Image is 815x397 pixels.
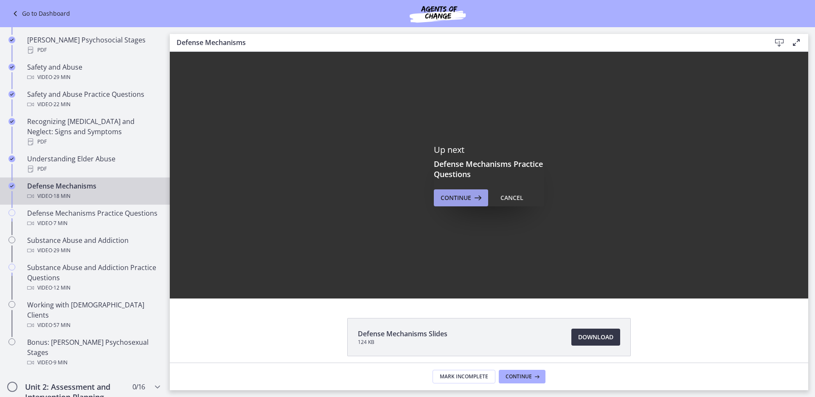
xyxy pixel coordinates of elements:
[8,64,15,70] i: Completed
[27,300,160,330] div: Working with [DEMOGRAPHIC_DATA] Clients
[27,181,160,201] div: Defense Mechanisms
[52,283,70,293] span: · 12 min
[434,159,544,179] h3: Defense Mechanisms Practice Questions
[52,320,70,330] span: · 57 min
[571,329,620,346] a: Download
[27,320,160,330] div: Video
[52,245,70,256] span: · 29 min
[27,235,160,256] div: Substance Abuse and Addiction
[8,118,15,125] i: Completed
[52,218,67,228] span: · 7 min
[8,155,15,162] i: Completed
[27,99,160,110] div: Video
[434,144,544,155] p: Up next
[27,262,160,293] div: Substance Abuse and Addiction Practice Questions
[27,35,160,55] div: [PERSON_NAME] Psychosocial Stages
[433,370,495,383] button: Mark Incomplete
[500,193,523,203] div: Cancel
[27,154,160,174] div: Understanding Elder Abuse
[52,191,70,201] span: · 18 min
[132,382,145,392] span: 0 / 16
[27,72,160,82] div: Video
[27,116,160,147] div: Recognizing [MEDICAL_DATA] and Neglect: Signs and Symptoms
[27,62,160,82] div: Safety and Abuse
[440,373,488,380] span: Mark Incomplete
[27,164,160,174] div: PDF
[358,339,447,346] span: 124 KB
[52,358,67,368] span: · 9 min
[358,329,447,339] span: Defense Mechanisms Slides
[441,193,471,203] span: Continue
[10,8,70,19] a: Go to Dashboard
[27,245,160,256] div: Video
[27,337,160,368] div: Bonus: [PERSON_NAME] Psychosexual Stages
[8,91,15,98] i: Completed
[434,189,488,206] button: Continue
[8,37,15,43] i: Completed
[27,358,160,368] div: Video
[52,99,70,110] span: · 22 min
[578,332,613,342] span: Download
[27,208,160,228] div: Defense Mechanisms Practice Questions
[8,183,15,189] i: Completed
[52,72,70,82] span: · 29 min
[27,283,160,293] div: Video
[27,137,160,147] div: PDF
[27,89,160,110] div: Safety and Abuse Practice Questions
[494,189,530,206] button: Cancel
[499,370,545,383] button: Continue
[27,191,160,201] div: Video
[387,3,489,24] img: Agents of Change
[27,218,160,228] div: Video
[177,37,757,48] h3: Defense Mechanisms
[27,45,160,55] div: PDF
[506,373,532,380] span: Continue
